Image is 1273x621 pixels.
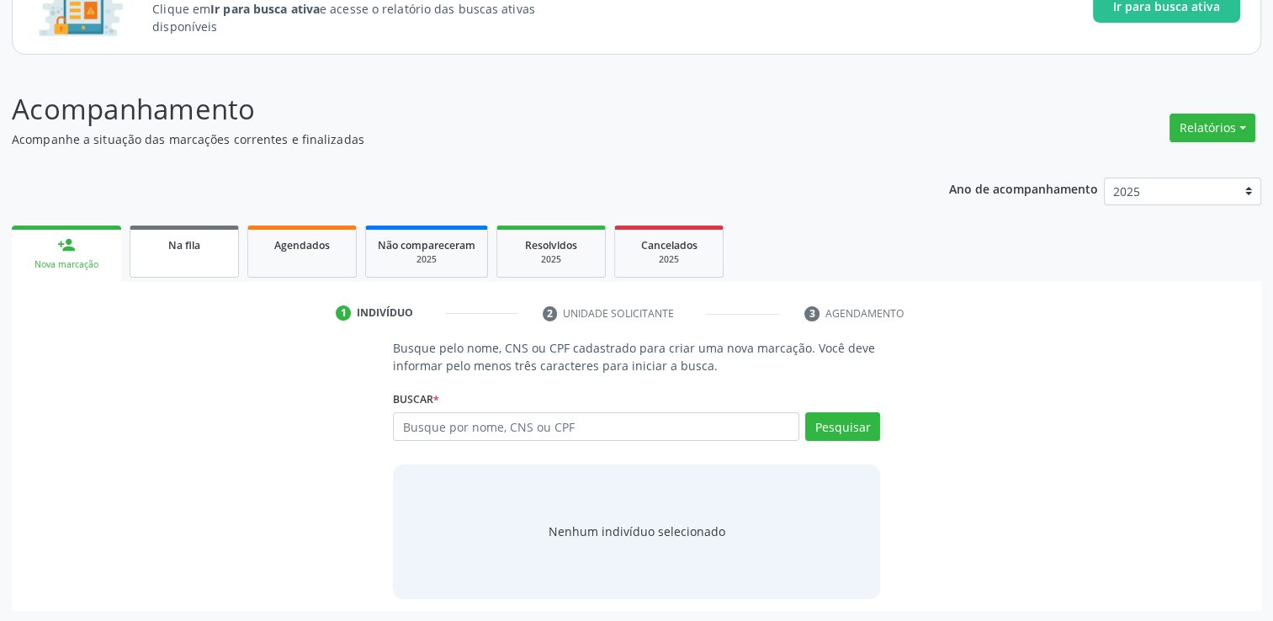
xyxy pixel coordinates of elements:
button: Pesquisar [805,412,880,441]
p: Busque pelo nome, CNS ou CPF cadastrado para criar uma nova marcação. Você deve informar pelo men... [393,339,880,374]
div: 2025 [509,253,593,266]
div: 1 [336,305,351,321]
div: 2025 [627,253,711,266]
p: Acompanhe a situação das marcações correntes e finalizadas [12,130,887,148]
span: Não compareceram [378,238,475,252]
span: Na fila [168,238,200,252]
div: Nenhum indivíduo selecionado [548,523,724,540]
p: Ano de acompanhamento [949,178,1098,199]
strong: Ir para busca ativa [210,1,320,17]
button: Relatórios [1170,114,1255,142]
div: 2025 [378,253,475,266]
input: Busque por nome, CNS ou CPF [393,412,799,441]
span: Resolvidos [525,238,577,252]
label: Buscar [393,386,439,412]
span: Cancelados [641,238,697,252]
div: Indivíduo [357,305,413,321]
div: Nova marcação [24,258,109,271]
span: Agendados [274,238,330,252]
p: Acompanhamento [12,88,887,130]
div: person_add [57,236,76,254]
